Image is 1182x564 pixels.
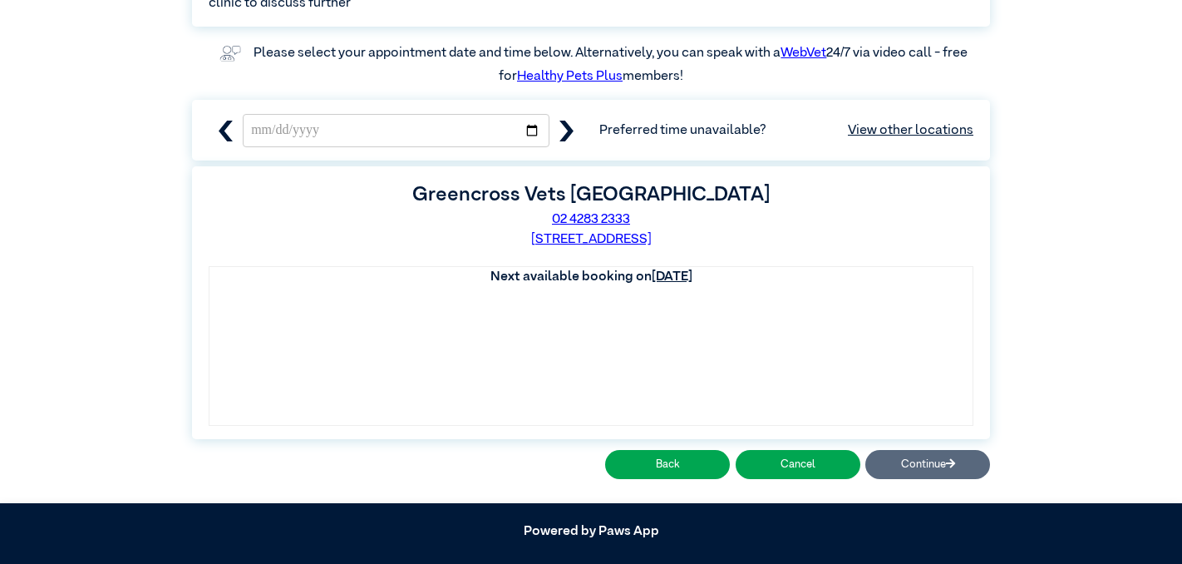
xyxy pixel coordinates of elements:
[412,185,770,205] label: Greencross Vets [GEOGRAPHIC_DATA]
[736,450,860,479] button: Cancel
[599,121,973,141] span: Preferred time unavailable?
[848,121,973,141] a: View other locations
[214,40,246,67] img: vet
[254,47,970,83] label: Please select your appointment date and time below. Alternatively, you can speak with a 24/7 via ...
[605,450,730,479] button: Back
[209,267,973,287] th: Next available booking on
[192,524,990,540] h5: Powered by Paws App
[781,47,826,60] a: WebVet
[552,213,630,226] a: 02 4283 2333
[517,70,623,83] a: Healthy Pets Plus
[652,270,692,284] u: [DATE]
[531,233,652,246] a: [STREET_ADDRESS]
